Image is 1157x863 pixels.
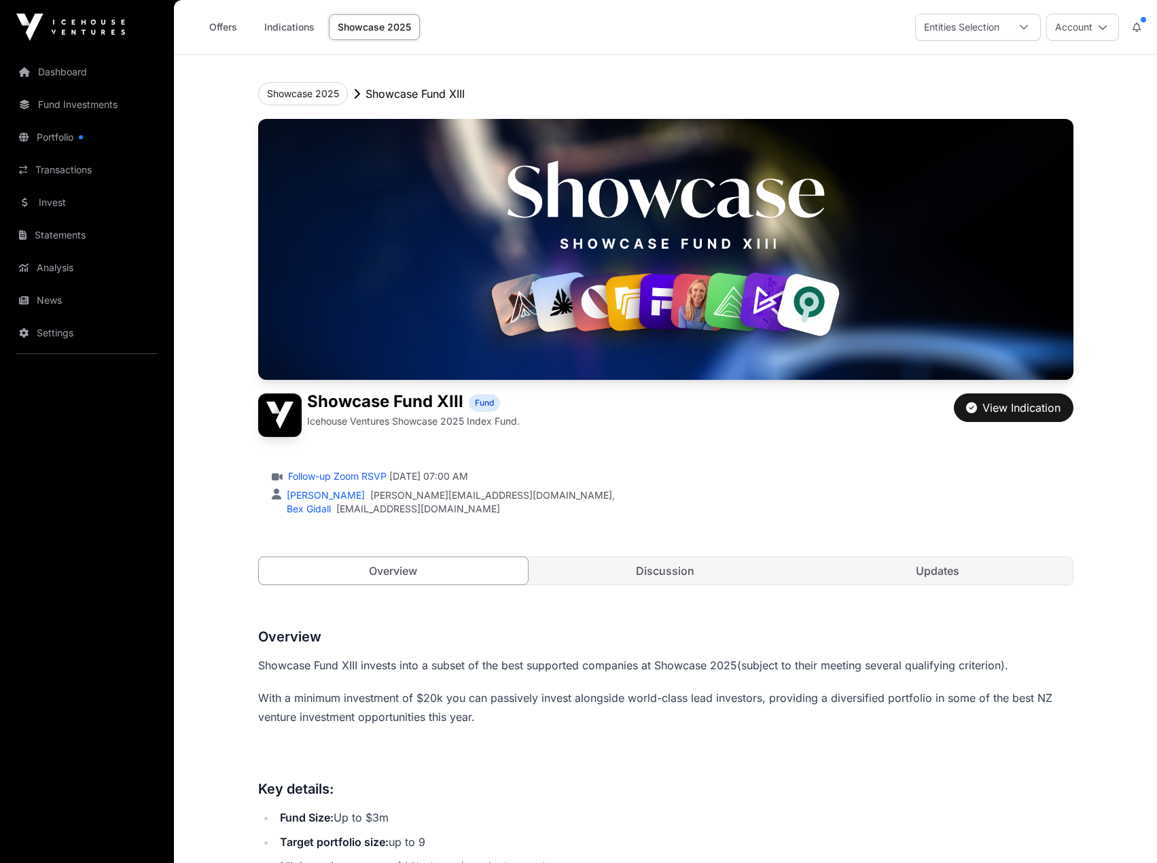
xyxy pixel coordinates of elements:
strong: Fund Size: [280,811,334,824]
button: View Indication [954,393,1073,422]
a: [EMAIL_ADDRESS][DOMAIN_NAME] [336,502,500,516]
span: [DATE] 07:00 AM [389,470,468,483]
button: Showcase 2025 [258,82,348,105]
a: Updates [803,557,1073,584]
a: Invest [11,188,163,217]
p: Showcase Fund XIII [366,86,465,102]
div: Entities Selection [916,14,1008,40]
a: Showcase 2025 [329,14,420,40]
a: View Indication [954,407,1073,421]
div: Chat-Widget [1089,798,1157,863]
a: Overview [258,557,529,585]
a: Follow-up Zoom RSVP [285,470,387,483]
a: Bex Gidall [284,503,331,514]
li: up to 9 [276,832,1073,851]
img: Showcase Fund XIII [258,119,1073,380]
img: Icehouse Ventures Logo [16,14,125,41]
a: Offers [196,14,250,40]
a: Analysis [11,253,163,283]
p: With a minimum investment of $20k you can passively invest alongside world-class lead investors, ... [258,688,1073,726]
strong: Target portfolio size: [280,835,389,849]
p: (subject to their meeting several qualifying criterion). [258,656,1073,675]
a: Settings [11,318,163,348]
a: Statements [11,220,163,250]
a: Discussion [531,557,800,584]
span: Showcase Fund XIII invests into a subset of the best supported companies at Showcase 2025 [258,658,737,672]
iframe: Chat Widget [1089,798,1157,863]
div: View Indication [966,400,1061,416]
p: Icehouse Ventures Showcase 2025 Index Fund. [307,415,520,428]
a: Indications [255,14,323,40]
a: Fund Investments [11,90,163,120]
a: Portfolio [11,122,163,152]
nav: Tabs [259,557,1073,584]
a: [PERSON_NAME][EMAIL_ADDRESS][DOMAIN_NAME] [370,489,612,502]
span: Fund [475,398,494,408]
h1: Showcase Fund XIII [307,393,463,412]
button: Account [1046,14,1119,41]
h3: Overview [258,626,1073,648]
a: News [11,285,163,315]
li: Up to $3m [276,808,1073,827]
h3: Key details: [258,778,1073,800]
a: Dashboard [11,57,163,87]
div: , [284,489,615,502]
a: [PERSON_NAME] [284,489,365,501]
img: Showcase Fund XIII [258,393,302,437]
a: Transactions [11,155,163,185]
